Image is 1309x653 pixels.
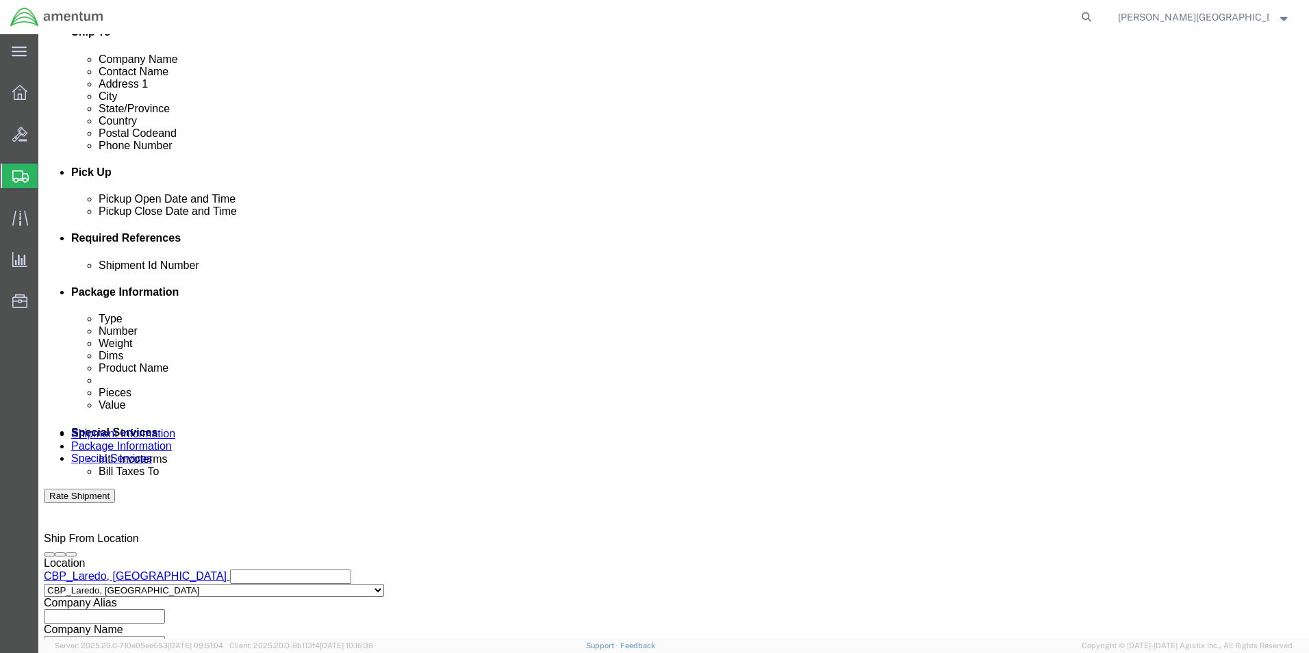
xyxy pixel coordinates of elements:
[1082,640,1293,652] span: Copyright © [DATE]-[DATE] Agistix Inc., All Rights Reserved
[320,641,373,650] span: [DATE] 10:16:38
[10,7,104,27] img: logo
[38,34,1309,639] iframe: FS Legacy Container
[586,641,620,650] a: Support
[168,641,223,650] span: [DATE] 09:51:04
[1117,9,1290,25] button: [PERSON_NAME][GEOGRAPHIC_DATA]
[620,641,655,650] a: Feedback
[1118,10,1269,25] span: ROMAN TRUJILLO
[55,641,223,650] span: Server: 2025.20.0-710e05ee653
[229,641,373,650] span: Client: 2025.20.0-8b113f4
